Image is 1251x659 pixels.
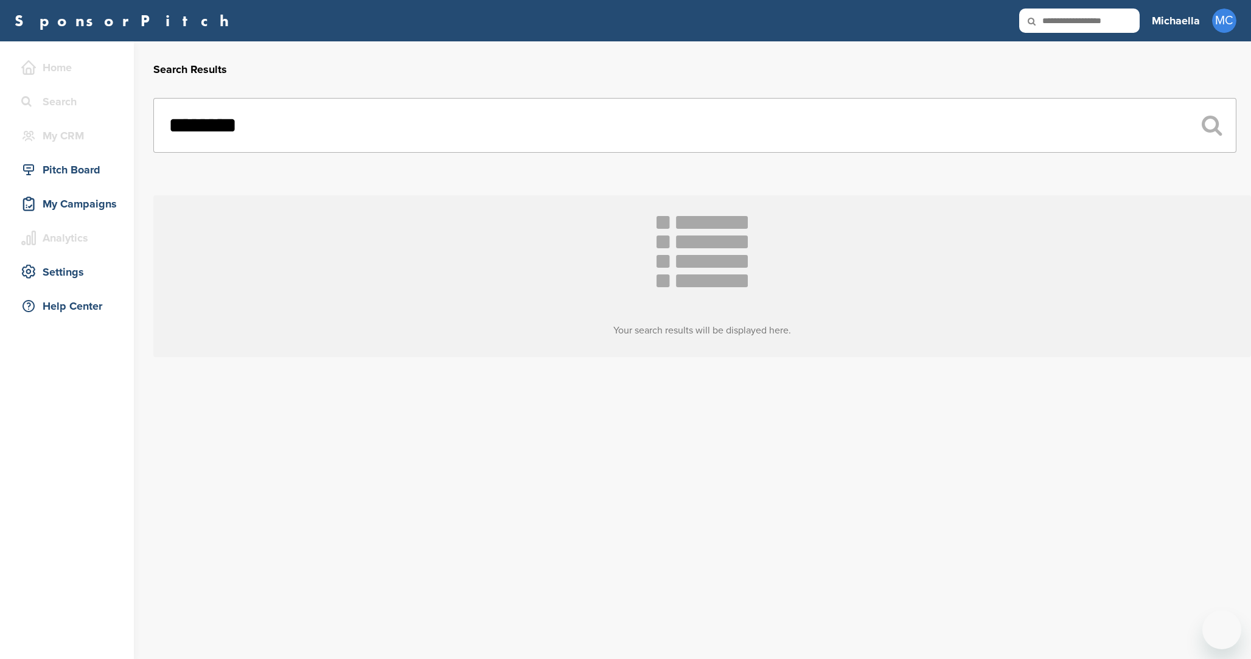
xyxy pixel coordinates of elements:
div: Home [18,57,122,78]
a: Pitch Board [12,156,122,184]
iframe: Button to launch messaging window [1202,610,1241,649]
h2: Search Results [153,61,1236,78]
a: Michaella [1152,7,1200,34]
h3: Michaella [1152,12,1200,29]
a: SponsorPitch [15,13,237,29]
a: My Campaigns [12,190,122,218]
a: Analytics [12,224,122,252]
div: Pitch Board [18,159,122,181]
div: My CRM [18,125,122,147]
span: MC [1212,9,1236,33]
div: Help Center [18,295,122,317]
a: Search [12,88,122,116]
h3: Your search results will be displayed here. [153,323,1251,338]
a: Home [12,54,122,82]
a: Help Center [12,292,122,320]
div: Settings [18,261,122,283]
a: Settings [12,258,122,286]
div: My Campaigns [18,193,122,215]
div: Analytics [18,227,122,249]
a: My CRM [12,122,122,150]
div: Search [18,91,122,113]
